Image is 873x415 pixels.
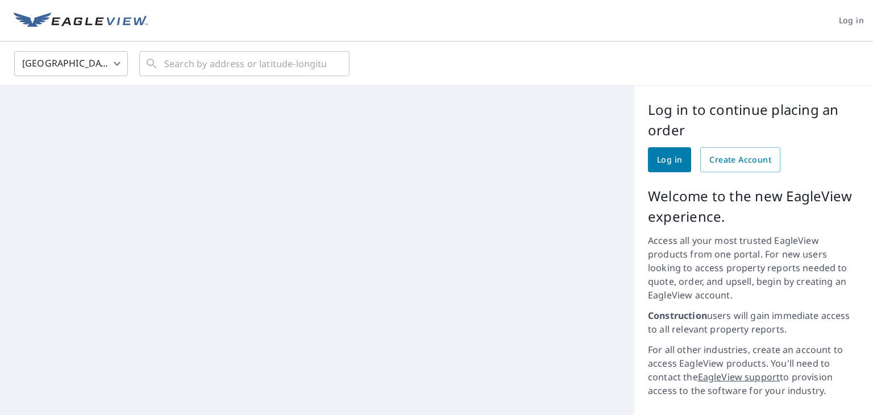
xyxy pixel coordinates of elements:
img: EV Logo [14,13,148,30]
span: Log in [657,153,682,167]
p: For all other industries, create an account to access EagleView products. You'll need to contact ... [648,343,859,397]
p: users will gain immediate access to all relevant property reports. [648,309,859,336]
span: Create Account [709,153,771,167]
a: Create Account [700,147,780,172]
p: Access all your most trusted EagleView products from one portal. For new users looking to access ... [648,234,859,302]
div: [GEOGRAPHIC_DATA] [14,48,128,80]
strong: Construction [648,309,707,322]
span: Log in [839,14,864,28]
a: EagleView support [698,371,780,383]
input: Search by address or latitude-longitude [164,48,326,80]
p: Log in to continue placing an order [648,99,859,140]
p: Welcome to the new EagleView experience. [648,186,859,227]
a: Log in [648,147,691,172]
